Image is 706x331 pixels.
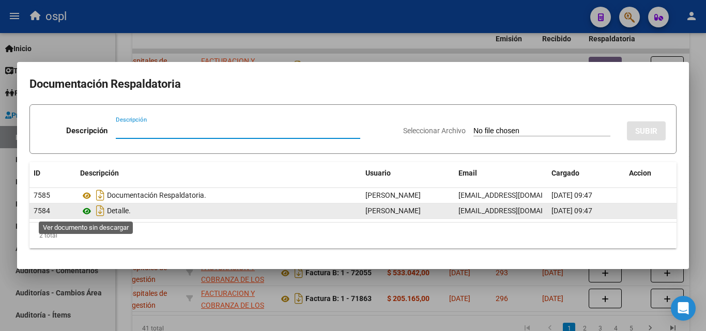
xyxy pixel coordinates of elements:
i: Descargar documento [94,187,107,203]
span: [EMAIL_ADDRESS][DOMAIN_NAME] [458,191,573,199]
span: Accion [629,169,651,177]
datatable-header-cell: Usuario [361,162,454,184]
datatable-header-cell: Cargado [547,162,625,184]
span: 7584 [34,207,50,215]
span: [PERSON_NAME] [365,207,421,215]
div: Open Intercom Messenger [671,296,696,321]
span: ID [34,169,40,177]
i: Descargar documento [94,202,107,219]
datatable-header-cell: Accion [625,162,677,184]
span: Usuario [365,169,391,177]
span: SUBIR [635,127,657,136]
span: Seleccionar Archivo [403,127,466,135]
datatable-header-cell: Descripción [76,162,361,184]
span: [PERSON_NAME] [365,191,421,199]
span: [EMAIL_ADDRESS][DOMAIN_NAME] [458,207,573,215]
p: Descripción [66,125,108,137]
span: Cargado [551,169,579,177]
span: Email [458,169,477,177]
datatable-header-cell: Email [454,162,547,184]
div: Detalle. [80,202,357,219]
span: [DATE] 09:47 [551,191,592,199]
span: [DATE] 09:47 [551,207,592,215]
span: Descripción [80,169,119,177]
button: SUBIR [627,121,666,140]
datatable-header-cell: ID [29,162,76,184]
span: 7585 [34,191,50,199]
h2: Documentación Respaldatoria [29,74,677,94]
div: Documentación Respaldatoria. [80,187,357,203]
div: 2 total [29,223,677,248]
